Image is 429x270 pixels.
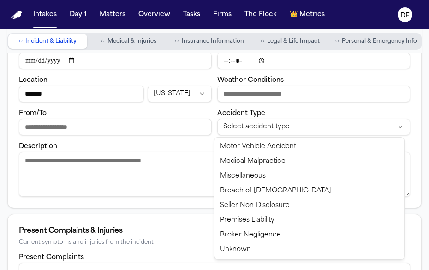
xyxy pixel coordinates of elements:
[220,172,266,181] span: Miscellaneous
[220,142,296,151] span: Motor Vehicle Accident
[220,245,251,254] span: Unknown
[220,186,331,195] span: Breach of [DEMOGRAPHIC_DATA]
[220,216,274,225] span: Premises Liability
[220,201,290,210] span: Seller Non-Disclosure
[220,157,286,166] span: Medical Malpractice
[220,230,281,240] span: Broker Negligence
